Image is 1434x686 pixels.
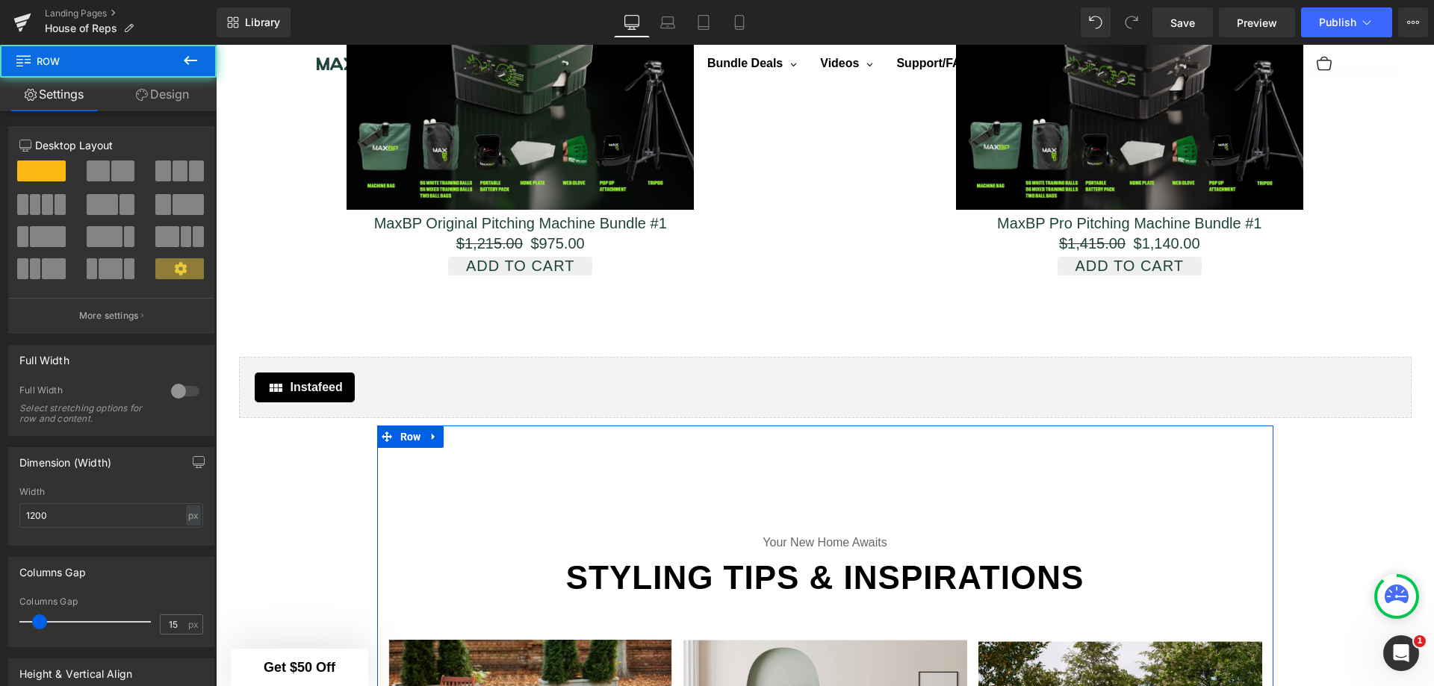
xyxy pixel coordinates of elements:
[208,381,228,403] a: Expand / Collapse
[1414,635,1426,647] span: 1
[19,659,132,680] div: Height & Vertical Align
[19,403,154,424] div: Select stretching options for row and content.
[721,7,757,37] a: Mobile
[19,137,203,153] p: Desktop Layout
[686,7,721,37] a: Tablet
[843,190,910,207] span: $1,415.00
[75,334,127,352] span: Instafeed
[350,514,869,551] b: Styling tips & inspirations
[9,298,214,333] button: More settings
[1319,16,1356,28] span: Publish
[232,212,376,231] button: Add To Cart
[19,384,156,400] div: Full Width
[19,346,69,367] div: Full Width
[650,7,686,37] a: Laptop
[842,212,986,231] button: Add To Cart
[781,169,1046,187] a: MaxBP Pro Pitching Machine Bundle #1
[314,187,368,210] span: $975.00
[1081,7,1111,37] button: Undo
[245,16,280,29] span: Library
[19,448,111,469] div: Dimension (Width)
[1219,7,1295,37] a: Preview
[173,488,1046,508] p: Your new home awaits
[19,503,203,528] input: auto
[186,505,201,526] div: px
[614,7,650,37] a: Desktop
[45,22,117,34] span: House of Reps
[108,78,217,111] a: Design
[19,558,86,579] div: Columns Gap
[1117,7,1146,37] button: Redo
[918,187,984,210] span: $1,140.00
[188,620,201,629] span: px
[1170,15,1195,31] span: Save
[1398,7,1428,37] button: More
[250,213,358,229] span: Add To Cart
[19,487,203,497] div: Width
[1237,15,1277,31] span: Preview
[79,309,139,322] p: More settings
[860,213,968,229] span: Add To Cart
[158,169,451,187] a: MaxBP Original Pitching Machine Bundle #1
[181,381,209,403] span: Row
[240,190,307,207] span: $1,215.00
[217,7,291,37] a: New Library
[19,596,203,607] div: Columns Gap
[1301,7,1392,37] button: Publish
[15,45,164,78] span: Row
[45,7,217,19] a: Landing Pages
[1383,635,1419,671] iframe: Intercom live chat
